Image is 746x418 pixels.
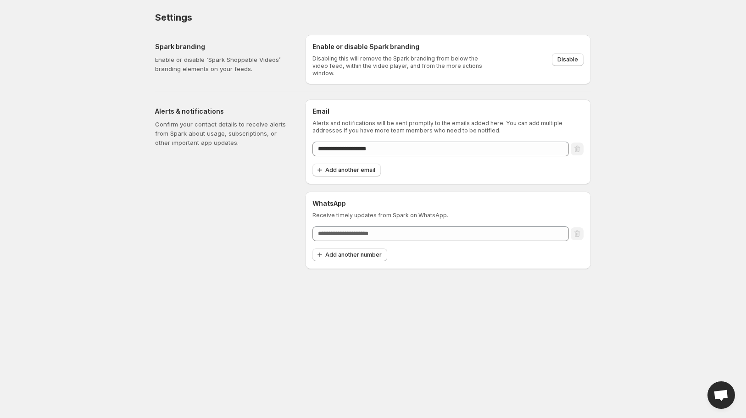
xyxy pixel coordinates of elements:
div: Open chat [707,381,735,409]
h6: Enable or disable Spark branding [312,42,488,51]
span: Add another email [325,166,375,174]
p: Confirm your contact details to receive alerts from Spark about usage, subscriptions, or other im... [155,120,290,147]
p: Receive timely updates from Spark on WhatsApp. [312,212,584,219]
button: Add another number [312,248,387,261]
span: Add another number [325,251,382,258]
span: Settings [155,12,192,23]
p: Alerts and notifications will be sent promptly to the emails added here. You can add multiple add... [312,120,584,134]
h6: Email [312,107,584,116]
h6: WhatsApp [312,199,584,208]
p: Disabling this will remove the Spark branding from below the video feed, within the video player,... [312,55,488,77]
button: Disable [552,53,584,66]
p: Enable or disable ‘Spark Shoppable Videos’ branding elements on your feeds. [155,55,290,73]
h5: Alerts & notifications [155,107,290,116]
button: Add another email [312,164,381,176]
span: Disable [557,56,578,63]
h5: Spark branding [155,42,290,51]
